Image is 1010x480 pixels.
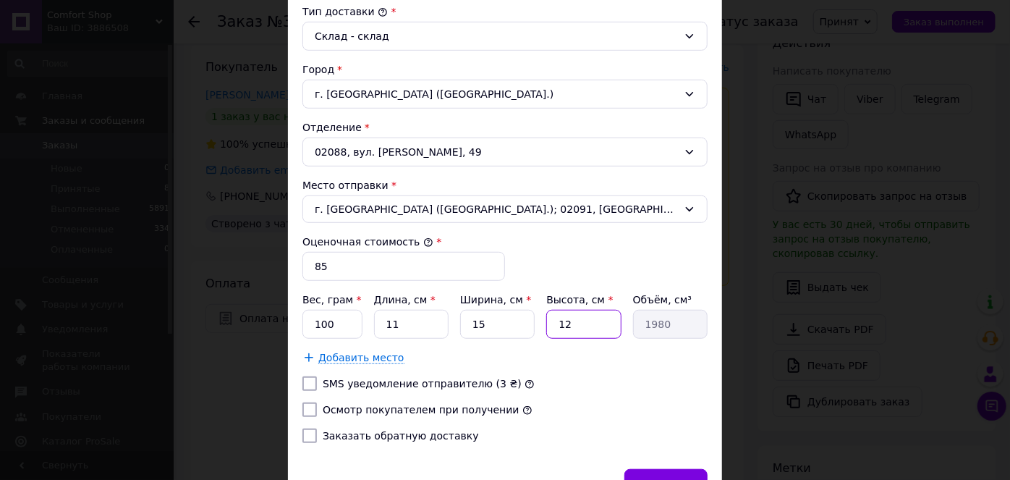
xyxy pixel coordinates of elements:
div: 02088, вул. [PERSON_NAME], 49 [302,138,708,167]
div: Отделение [302,120,708,135]
div: Тип доставки [302,4,708,19]
label: SMS уведомление отправителю (3 ₴) [323,378,522,390]
label: Длина, см [374,294,436,306]
div: Склад - склад [315,28,678,44]
label: Ширина, см [460,294,531,306]
span: г. [GEOGRAPHIC_DATA] ([GEOGRAPHIC_DATA].); 02091, [GEOGRAPHIC_DATA], 164 [315,202,678,216]
span: Добавить место [318,352,404,364]
div: Объём, см³ [633,292,708,307]
label: Вес, грам [302,294,362,306]
div: г. [GEOGRAPHIC_DATA] ([GEOGRAPHIC_DATA].) [302,80,708,109]
div: Город [302,62,708,77]
label: Заказать обратную доставку [323,430,479,442]
label: Высота, см [546,294,613,306]
label: Оценочная стоимость [302,236,433,248]
div: Место отправки [302,178,708,193]
label: Осмотр покупателем при получении [323,404,519,416]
